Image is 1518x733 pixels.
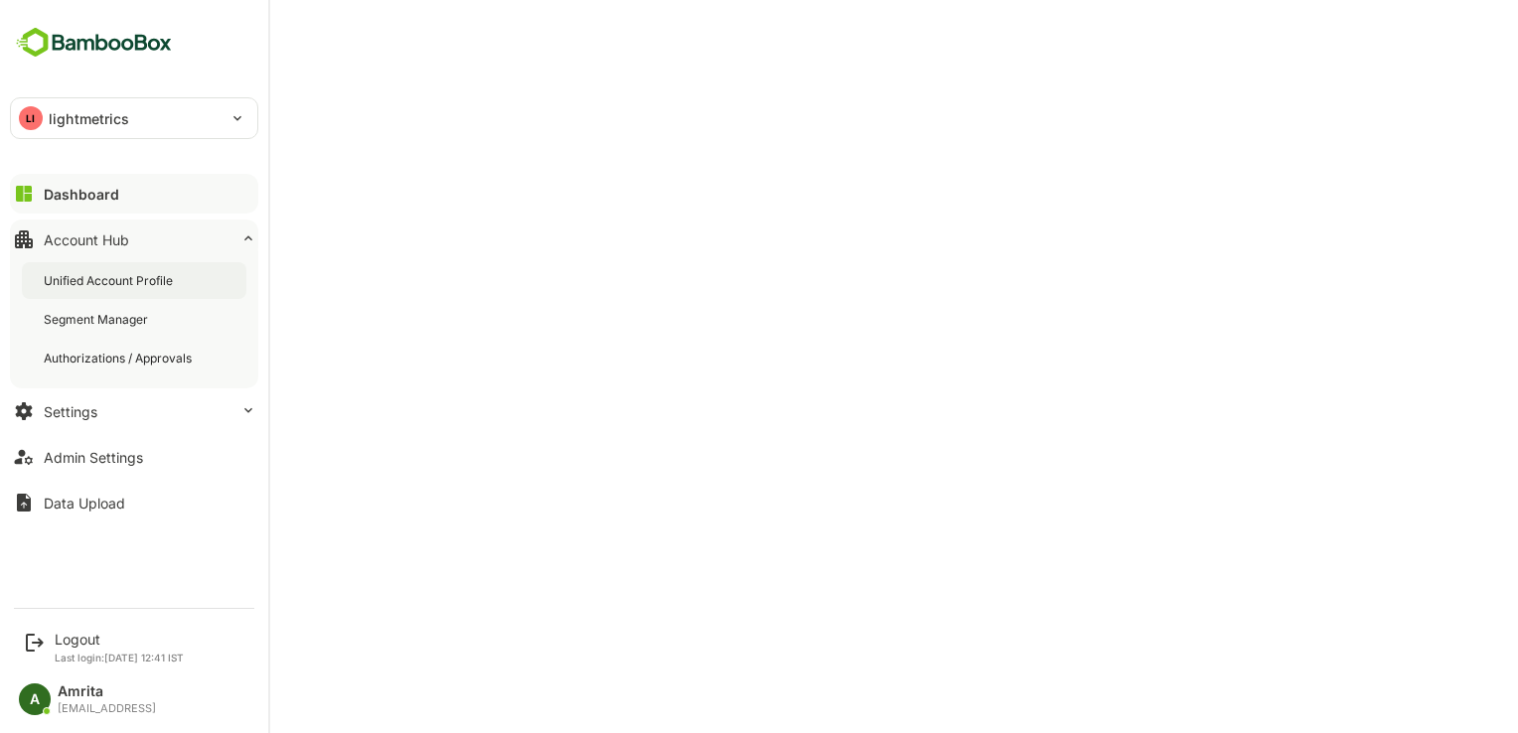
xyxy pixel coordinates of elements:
[44,350,196,366] div: Authorizations / Approvals
[44,403,97,420] div: Settings
[49,108,130,129] p: lightmetrics
[11,98,257,138] div: LIlightmetrics
[58,702,156,715] div: [EMAIL_ADDRESS]
[55,652,184,663] p: Last login: [DATE] 12:41 IST
[44,311,152,328] div: Segment Manager
[44,231,129,248] div: Account Hub
[10,220,258,259] button: Account Hub
[10,24,178,62] img: BambooboxFullLogoMark.5f36c76dfaba33ec1ec1367b70bb1252.svg
[44,272,177,289] div: Unified Account Profile
[10,391,258,431] button: Settings
[44,186,119,203] div: Dashboard
[19,106,43,130] div: LI
[19,683,51,715] div: A
[55,631,184,648] div: Logout
[58,683,156,700] div: Amrita
[10,174,258,214] button: Dashboard
[44,449,143,466] div: Admin Settings
[10,483,258,522] button: Data Upload
[10,437,258,477] button: Admin Settings
[44,495,125,512] div: Data Upload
